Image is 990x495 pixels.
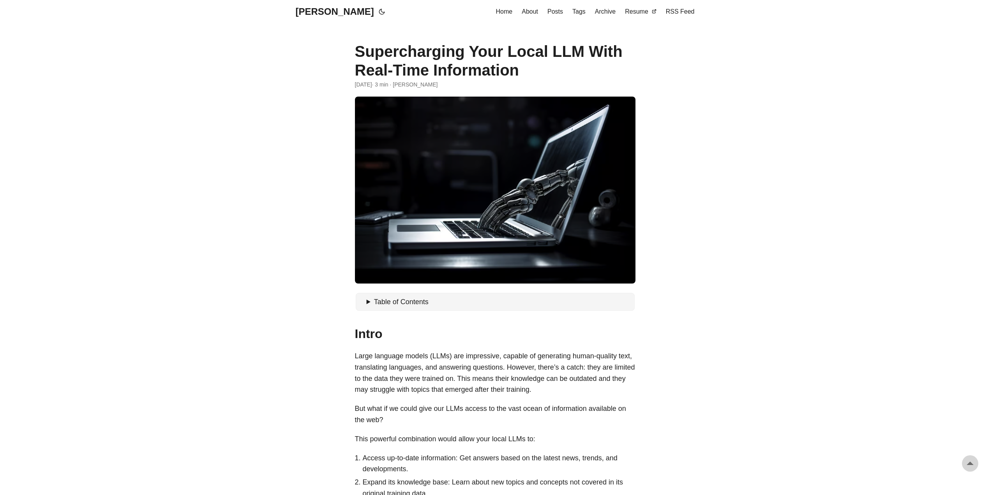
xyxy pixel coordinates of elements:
[595,8,616,15] span: Archive
[355,80,635,89] div: · 3 min · [PERSON_NAME]
[547,8,563,15] span: Posts
[355,433,635,445] p: This powerful combination would allow your local LLMs to:
[572,8,586,15] span: Tags
[625,8,648,15] span: Resume
[496,8,513,15] span: Home
[355,403,635,426] p: But what if we could give our LLMs access to the vast ocean of information available on the web?
[367,296,632,308] summary: Table of Contents
[522,8,538,15] span: About
[355,326,635,341] h2: Intro
[363,453,635,475] li: Access up-to-date information: Get answers based on the latest news, trends, and developments.
[666,8,695,15] span: RSS Feed
[962,455,978,472] a: go to top
[374,298,429,306] span: Table of Contents
[355,351,635,395] p: Large language models (LLMs) are impressive, capable of generating human-quality text, translatin...
[355,80,372,89] span: 2024-07-15 01:01:06 -0400 -0400
[355,42,635,79] h1: Supercharging Your Local LLM With Real-Time Information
